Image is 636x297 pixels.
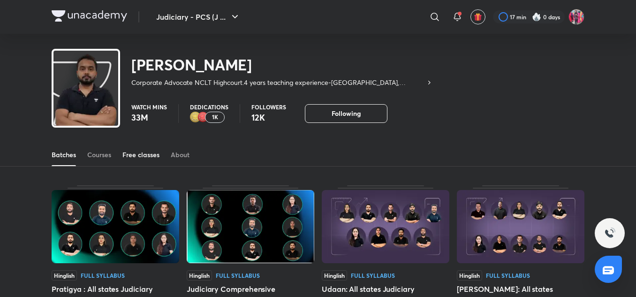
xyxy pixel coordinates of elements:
[187,190,314,263] img: Thumbnail
[171,144,189,166] a: About
[52,10,127,22] img: Company Logo
[332,109,361,118] span: Following
[322,190,449,263] img: Thumbnail
[604,228,615,239] img: ttu
[52,10,127,24] a: Company Logo
[187,270,212,281] span: Hinglish
[131,78,425,87] p: Corporate Advocate NCLT Highcourt.4 years teaching experience-[GEOGRAPHIC_DATA], Ambition Law Ins...
[53,53,118,159] img: class
[122,144,159,166] a: Free classes
[190,104,228,110] p: Dedications
[568,9,584,25] img: Archita Mittal
[122,150,159,160] div: Free classes
[151,8,246,26] button: Judiciary - PCS (J ...
[131,55,433,74] h2: [PERSON_NAME]
[470,9,485,24] button: avatar
[131,104,167,110] p: Watch mins
[81,273,125,278] div: Full Syllabus
[52,150,76,160] div: Batches
[52,270,77,281] span: Hinglish
[251,112,286,123] p: 12K
[52,144,76,166] a: Batches
[212,114,218,121] p: 1K
[52,190,179,263] img: Thumbnail
[171,150,189,160] div: About
[197,112,209,123] img: educator badge1
[457,270,482,281] span: Hinglish
[322,270,347,281] span: Hinglish
[457,190,584,263] img: Thumbnail
[305,104,387,123] button: Following
[87,144,111,166] a: Courses
[251,104,286,110] p: Followers
[474,13,482,21] img: avatar
[131,112,167,123] p: 33M
[532,12,541,22] img: streak
[190,112,201,123] img: educator badge2
[216,273,260,278] div: Full Syllabus
[486,273,530,278] div: Full Syllabus
[87,150,111,160] div: Courses
[351,273,395,278] div: Full Syllabus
